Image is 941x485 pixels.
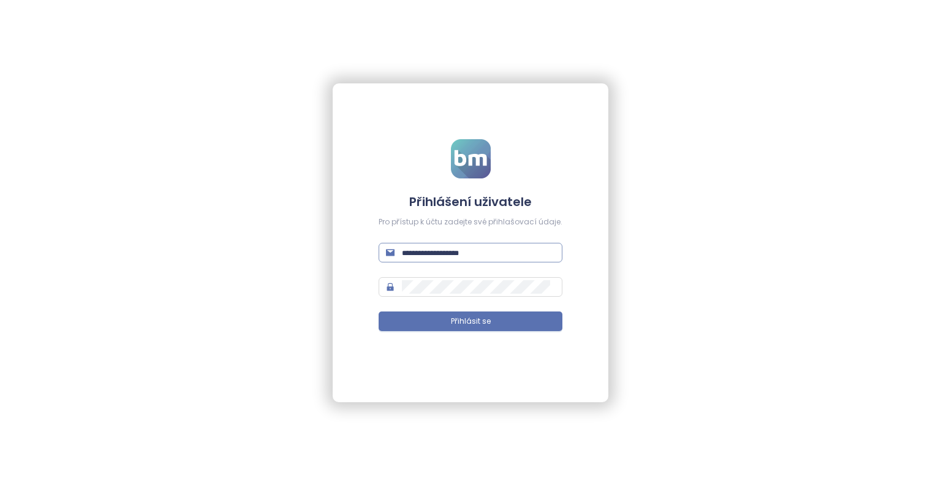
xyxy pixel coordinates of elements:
button: Přihlásit se [379,311,562,331]
span: lock [386,283,395,291]
span: Přihlásit se [451,316,491,327]
h4: Přihlášení uživatele [379,193,562,210]
div: Pro přístup k účtu zadejte své přihlašovací údaje. [379,216,562,228]
img: logo [451,139,491,178]
span: mail [386,248,395,257]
